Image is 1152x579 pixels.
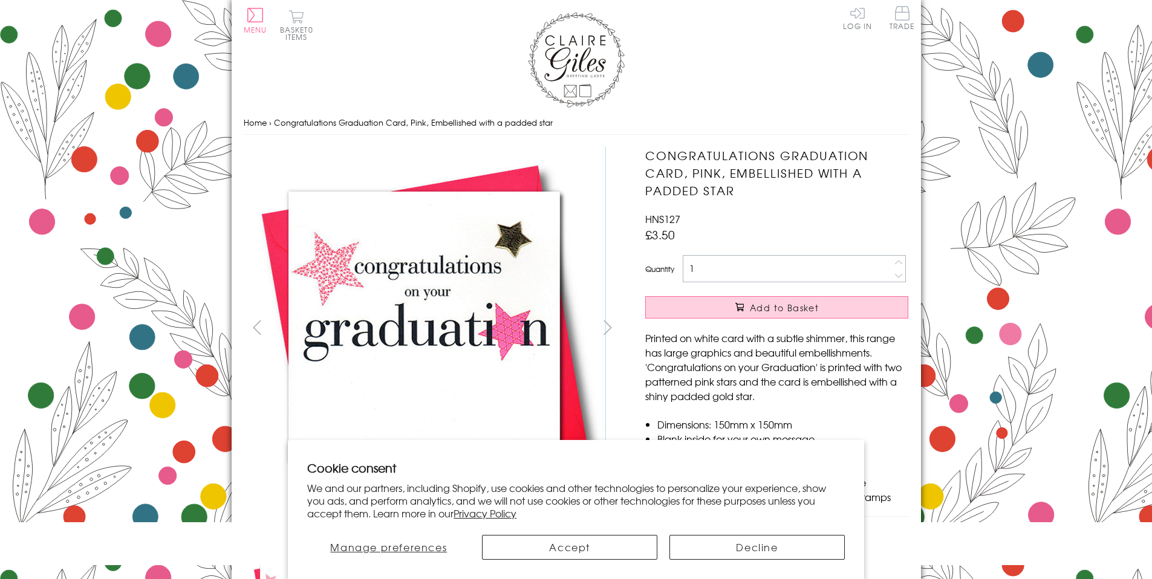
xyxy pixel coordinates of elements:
[269,117,272,128] span: ›
[669,535,845,560] button: Decline
[657,417,908,432] li: Dimensions: 150mm x 150mm
[528,12,625,108] img: Claire Giles Greetings Cards
[307,459,845,476] h2: Cookie consent
[621,147,984,509] img: Congratulations Graduation Card, Pink, Embellished with a padded star
[645,226,675,243] span: £3.50
[244,314,271,341] button: prev
[330,540,447,554] span: Manage preferences
[645,331,908,403] p: Printed on white card with a subtle shimmer, this range has large graphics and beautiful embellis...
[890,6,915,30] span: Trade
[645,264,674,274] label: Quantity
[285,24,313,42] span: 0 items
[244,8,267,33] button: Menu
[280,10,313,40] button: Basket0 items
[307,482,845,519] p: We and our partners, including Shopify, use cookies and other technologies to personalize your ex...
[843,6,872,30] a: Log In
[657,432,908,446] li: Blank inside for your own message
[244,117,267,128] a: Home
[454,506,516,520] a: Privacy Policy
[750,302,819,314] span: Add to Basket
[243,147,606,509] img: Congratulations Graduation Card, Pink, Embellished with a padded star
[645,147,908,199] h1: Congratulations Graduation Card, Pink, Embellished with a padded star
[244,24,267,35] span: Menu
[482,535,657,560] button: Accept
[307,535,470,560] button: Manage preferences
[890,6,915,32] a: Trade
[594,314,621,341] button: next
[274,117,553,128] span: Congratulations Graduation Card, Pink, Embellished with a padded star
[244,111,909,135] nav: breadcrumbs
[645,296,908,319] button: Add to Basket
[645,212,680,226] span: HNS127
